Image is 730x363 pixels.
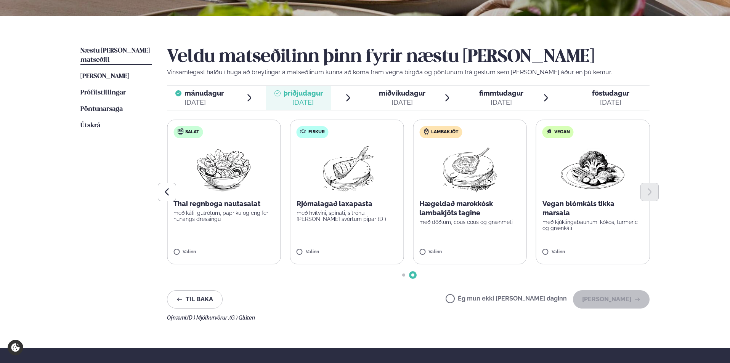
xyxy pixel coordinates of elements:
[542,219,643,231] p: með kjúklingabaunum, kókos, turmeric og grænkáli
[592,89,629,97] span: föstudagur
[436,144,504,193] img: Lamb-Meat.png
[80,48,150,63] span: Næstu [PERSON_NAME] matseðill
[297,199,398,208] p: Rjómalagað laxapasta
[80,122,100,129] span: Útskrá
[8,340,23,355] a: Cookie settings
[80,90,126,96] span: Prófílstillingar
[80,72,129,81] a: [PERSON_NAME]
[411,273,414,277] span: Go to slide 2
[284,89,323,97] span: þriðjudagur
[187,315,229,321] span: (D ) Mjólkurvörur ,
[297,210,398,222] p: með hvítvíni, spínati, sítrónu, [PERSON_NAME] svörtum pipar (D )
[419,199,520,217] p: Hægeldað marokkósk lambakjöts tagine
[546,128,552,134] img: Vegan.svg
[167,46,650,68] h2: Veldu matseðilinn þinn fyrir næstu [PERSON_NAME]
[80,46,152,65] a: Næstu [PERSON_NAME] matseðill
[379,89,425,97] span: miðvikudagur
[185,129,199,135] span: Salat
[80,106,123,112] span: Pöntunarsaga
[229,315,255,321] span: (G ) Glúten
[640,183,659,201] button: Next slide
[479,98,523,107] div: [DATE]
[542,199,643,217] p: Vegan blómkáls tikka marsala
[177,128,183,134] img: salad.svg
[80,88,126,98] a: Prófílstillingar
[185,98,224,107] div: [DATE]
[300,128,306,134] img: fish.svg
[308,129,325,135] span: Fiskur
[423,128,429,134] img: Lamb.svg
[167,68,650,77] p: Vinsamlegast hafðu í huga að breytingar á matseðlinum kunna að koma fram vegna birgða og pöntunum...
[167,315,650,321] div: Ofnæmi:
[158,183,176,201] button: Previous slide
[173,210,274,222] p: með káli, gulrótum, papriku og engifer hunangs dressingu
[80,73,129,80] span: [PERSON_NAME]
[284,98,323,107] div: [DATE]
[573,290,650,309] button: [PERSON_NAME]
[479,89,523,97] span: fimmtudagur
[559,144,626,193] img: Vegan.png
[80,105,123,114] a: Pöntunarsaga
[313,144,380,193] img: Fish.png
[167,290,223,309] button: Til baka
[190,144,258,193] img: Salad.png
[173,199,274,208] p: Thai regnboga nautasalat
[80,121,100,130] a: Útskrá
[419,219,520,225] p: með döðlum, cous cous og grænmeti
[431,129,458,135] span: Lambakjöt
[402,273,405,277] span: Go to slide 1
[185,89,224,97] span: mánudagur
[379,98,425,107] div: [DATE]
[592,98,629,107] div: [DATE]
[554,129,570,135] span: Vegan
